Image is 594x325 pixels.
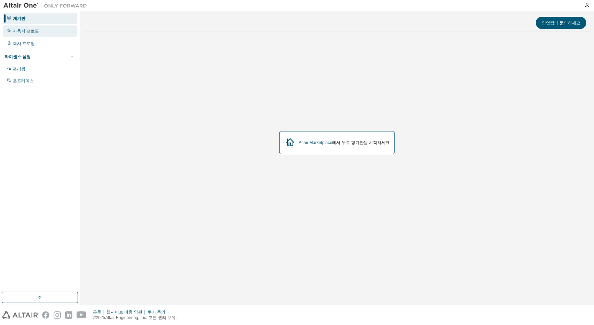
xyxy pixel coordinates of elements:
[148,310,165,315] font: 쿠키 동의
[13,29,39,33] font: 사용자 프로필
[96,315,105,320] font: 2025
[13,41,35,46] font: 회사 프로필
[93,310,101,315] font: 은둔
[2,311,38,319] img: altair_logo.svg
[54,311,61,319] img: instagram.svg
[93,315,96,320] font: ©
[106,310,142,315] font: 웹사이트 이용 약관
[13,67,25,71] font: 관리됨
[5,54,31,59] font: 라이센스 설정
[13,16,25,21] font: 계기반
[332,140,390,145] font: 에서 무료 평가판을 시작하세요
[13,78,34,83] font: 온프레미스
[65,311,72,319] img: linkedin.svg
[536,17,586,29] button: 영업팀에 문의하세요
[42,311,49,319] img: facebook.svg
[77,311,87,319] img: youtube.svg
[299,140,332,145] a: Altair Marketplace
[542,20,580,26] font: 영업팀에 문의하세요
[105,315,177,320] font: Altair Engineering, Inc. 모든 권리 보유.
[3,2,90,9] img: 알타이르 원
